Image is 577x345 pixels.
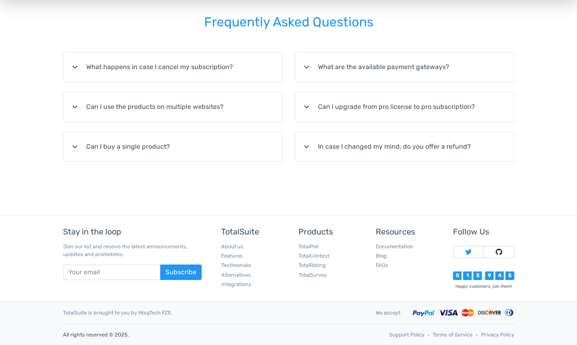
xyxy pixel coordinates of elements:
[505,271,514,280] div: 5
[295,92,514,122] summary: expand_moreCan I upgrade from pro license to pro subscription?
[70,62,80,72] i: expand_more
[481,331,514,338] a: Privacy Policy
[221,227,282,236] h5: TotalSuite
[298,243,318,250] a: TotalPoll
[298,272,327,278] a: TotalSurvey
[298,227,359,236] h5: Products
[221,272,251,278] a: Alternatives
[389,331,425,338] a: Support Policy
[465,249,472,255] img: Follow TotalSuite on Twitter
[413,308,514,317] img: Accepted payment methods
[63,227,202,236] h5: Stay in the loop
[428,331,429,338] span: ‐
[160,265,202,280] button: Subscribe
[376,227,437,236] h5: Resources
[63,331,283,338] p: All rights reserved © 2025.
[221,253,243,259] a: Features
[298,262,326,268] a: TotalRating
[473,271,482,280] div: 3
[302,102,311,112] i: expand_more
[433,331,472,338] a: Terms of Service
[370,309,407,317] div: We accept
[495,271,504,280] div: 4
[63,132,282,161] summary: expand_moreCan I buy a single product?
[302,62,311,72] i: expand_more
[63,265,161,280] input: Your email
[70,102,80,112] i: expand_more
[485,271,494,280] div: 9
[70,142,80,152] i: expand_more
[482,275,485,280] div: ,
[376,243,413,250] a: Documentation
[221,281,251,287] a: Integrations
[453,227,514,236] h5: Follow Us
[376,262,388,268] a: FAQs
[376,253,387,259] a: Blog
[221,262,251,268] a: Testimonials
[453,271,462,280] div: 0
[496,249,502,255] img: Follow TotalSuite on Github
[302,142,311,152] i: expand_more
[298,253,329,259] a: TotalContest
[221,243,244,250] a: About us
[476,331,477,338] span: ‐
[63,92,282,122] summary: expand_moreCan I use the products on multiple websites?
[453,283,514,289] div: Happy customers, join them!
[463,271,472,280] div: 1
[63,52,282,82] summary: expand_moreWhat happens in case I cancel my subscription?
[57,309,370,317] div: TotalSuite is brought to you by MisqTech FZE.
[295,132,514,161] summary: expand_moreIn case I changed my mind, do you offer a refund?
[295,52,514,82] summary: expand_moreWhat are the available payment gateways?
[63,243,202,258] p: Join our list and receive the latest announcements, updates and promotions.
[63,4,514,41] h2: Frequently Asked Questions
